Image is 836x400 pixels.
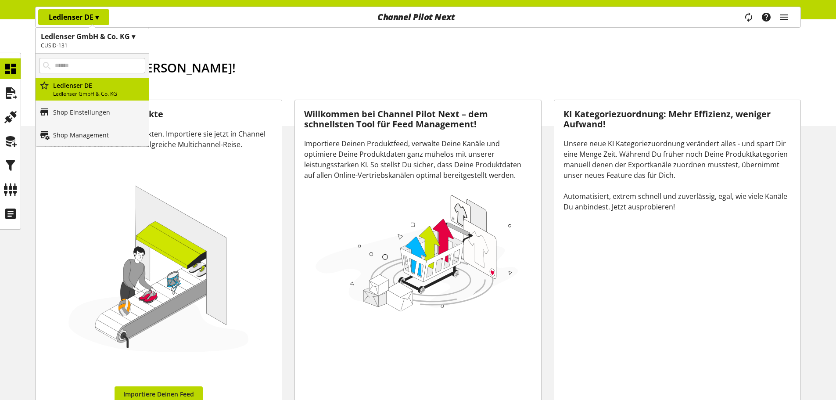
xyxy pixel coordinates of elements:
[53,81,145,90] p: Ledlenser DE
[304,138,532,180] div: Importiere Deinen Produktfeed, verwalte Deine Kanäle und optimiere Deine Produktdaten ganz mühelo...
[53,130,109,140] p: Shop Management
[41,42,144,50] h2: CUSID-131
[53,90,145,98] p: Ledlenser GmbH & Co. KG
[563,138,791,212] div: Unsere neue KI Kategoriezuordnung verändert alles - und spart Dir eine Menge Zeit. Während Du frü...
[35,7,801,28] nav: main navigation
[304,109,532,129] h3: Willkommen bei Channel Pilot Next – dem schnellsten Tool für Feed Management!
[53,108,110,117] p: Shop Einstellungen
[36,123,149,146] a: Shop Management
[95,12,99,22] span: ▾
[41,31,144,42] h1: Ledlenser GmbH & Co. KG ▾
[49,80,801,91] h2: [DATE] ist der [DATE]
[45,109,273,119] h3: Importiere Deine Produkte
[36,101,149,123] a: Shop Einstellungen
[45,159,273,387] img: ce2b93688b7a4d1f15e5c669d171ab6f.svg
[45,129,273,150] div: Alles beginnt mit Deinen Produkten. Importiere sie jetzt in Channel Pilot Next und starte Deine e...
[49,12,99,22] p: Ledlenser DE
[563,109,791,129] h3: KI Kategoriezuordnung: Mehr Effizienz, weniger Aufwand!
[313,191,521,314] img: 78e1b9dcff1e8392d83655fcfc870417.svg
[123,389,194,399] span: Importiere Deinen Feed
